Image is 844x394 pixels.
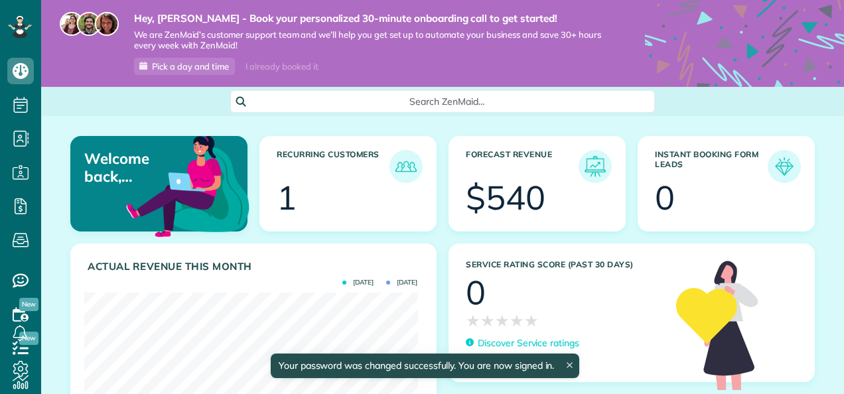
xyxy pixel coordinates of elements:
[524,309,539,332] span: ★
[271,354,580,378] div: Your password was changed successfully. You are now signed in.
[466,260,663,269] h3: Service Rating score (past 30 days)
[393,153,419,180] img: icon_recurring_customers-cf858462ba22bcd05b5a5880d41d6543d210077de5bb9ebc9590e49fd87d84ed.png
[478,336,579,350] p: Discover Service ratings
[123,121,252,249] img: dashboard_welcome-42a62b7d889689a78055ac9021e634bf52bae3f8056760290aed330b23ab8690.png
[466,276,486,309] div: 0
[88,261,423,273] h3: Actual Revenue this month
[19,298,38,311] span: New
[480,309,495,332] span: ★
[582,153,608,180] img: icon_forecast_revenue-8c13a41c7ed35a8dcfafea3cbb826a0462acb37728057bba2d056411b612bbbe.png
[84,150,189,185] p: Welcome back, [PERSON_NAME]!
[77,12,101,36] img: jorge-587dff0eeaa6aab1f244e6dc62b8924c3b6ad411094392a53c71c6c4a576187d.jpg
[466,336,579,350] a: Discover Service ratings
[95,12,119,36] img: michelle-19f622bdf1676172e81f8f8fba1fb50e276960ebfe0243fe18214015130c80e4.jpg
[277,150,389,183] h3: Recurring Customers
[134,58,235,75] a: Pick a day and time
[277,181,297,214] div: 1
[342,279,374,286] span: [DATE]
[466,150,579,183] h3: Forecast Revenue
[466,309,480,332] span: ★
[238,58,326,75] div: I already booked it
[771,153,798,180] img: icon_form_leads-04211a6a04a5b2264e4ee56bc0799ec3eb69b7e499cbb523a139df1d13a81ae0.png
[495,309,510,332] span: ★
[134,12,605,25] strong: Hey, [PERSON_NAME] - Book your personalized 30-minute onboarding call to get started!
[466,181,545,214] div: $540
[60,12,84,36] img: maria-72a9807cf96188c08ef61303f053569d2e2a8a1cde33d635c8a3ac13582a053d.jpg
[152,61,229,72] span: Pick a day and time
[655,181,675,214] div: 0
[655,150,768,183] h3: Instant Booking Form Leads
[134,29,605,52] span: We are ZenMaid’s customer support team and we’ll help you get set up to automate your business an...
[510,309,524,332] span: ★
[386,279,417,286] span: [DATE]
